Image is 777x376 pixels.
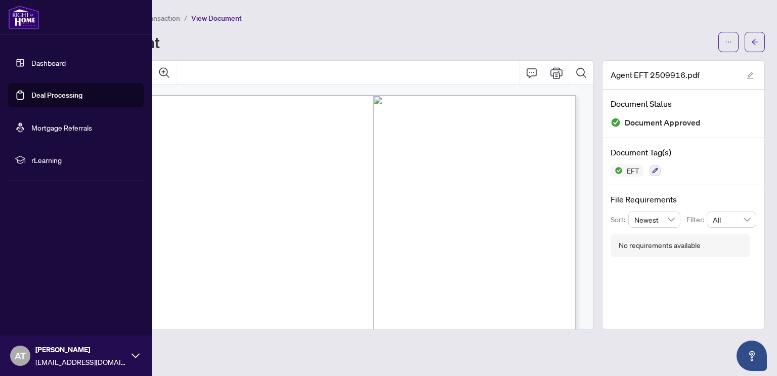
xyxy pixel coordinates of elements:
h4: Document Status [611,98,756,110]
li: / [184,12,187,24]
span: View Document [191,14,242,23]
span: Document Approved [625,116,701,130]
a: Mortgage Referrals [31,123,92,132]
img: Document Status [611,117,621,128]
p: Filter: [686,214,707,225]
span: edit [747,72,754,79]
img: logo [8,5,39,29]
span: View Transaction [126,14,180,23]
span: AT [15,349,26,363]
span: EFT [623,167,643,174]
a: Deal Processing [31,91,82,100]
span: Newest [634,212,675,227]
h4: File Requirements [611,193,756,205]
div: No requirements available [619,240,701,251]
span: ellipsis [725,38,732,46]
span: Agent EFT 2509916.pdf [611,69,700,81]
button: Open asap [737,341,767,371]
span: [EMAIL_ADDRESS][DOMAIN_NAME] [35,356,126,367]
h4: Document Tag(s) [611,146,756,158]
span: arrow-left [751,38,758,46]
span: rLearning [31,154,137,165]
a: Dashboard [31,58,66,67]
span: All [713,212,750,227]
img: Status Icon [611,164,623,177]
span: [PERSON_NAME] [35,344,126,355]
p: Sort: [611,214,628,225]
